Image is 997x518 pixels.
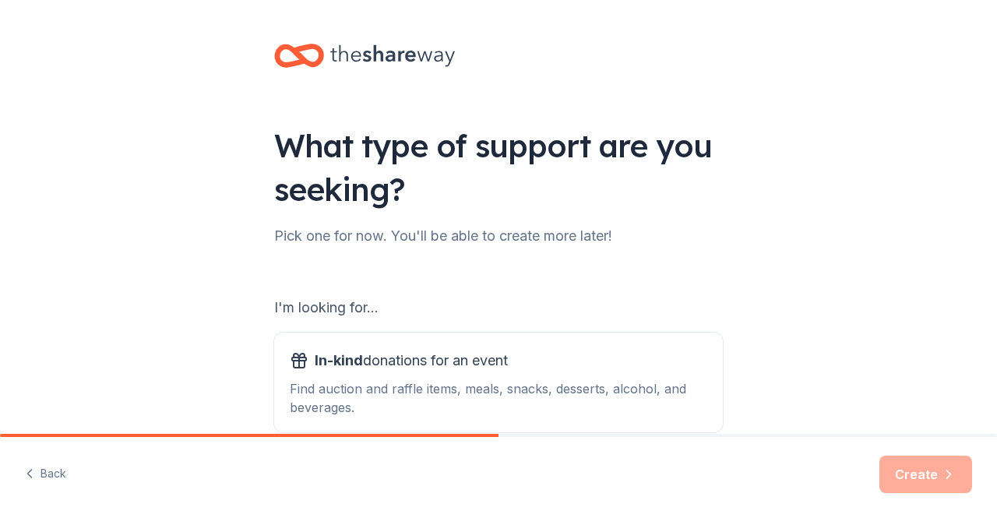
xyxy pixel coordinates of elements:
[274,224,723,248] div: Pick one for now. You'll be able to create more later!
[25,458,66,491] button: Back
[274,124,723,211] div: What type of support are you seeking?
[315,352,363,368] span: In-kind
[274,295,723,320] div: I'm looking for...
[315,348,508,373] span: donations for an event
[274,333,723,432] button: In-kinddonations for an eventFind auction and raffle items, meals, snacks, desserts, alcohol, and...
[290,379,707,417] div: Find auction and raffle items, meals, snacks, desserts, alcohol, and beverages.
